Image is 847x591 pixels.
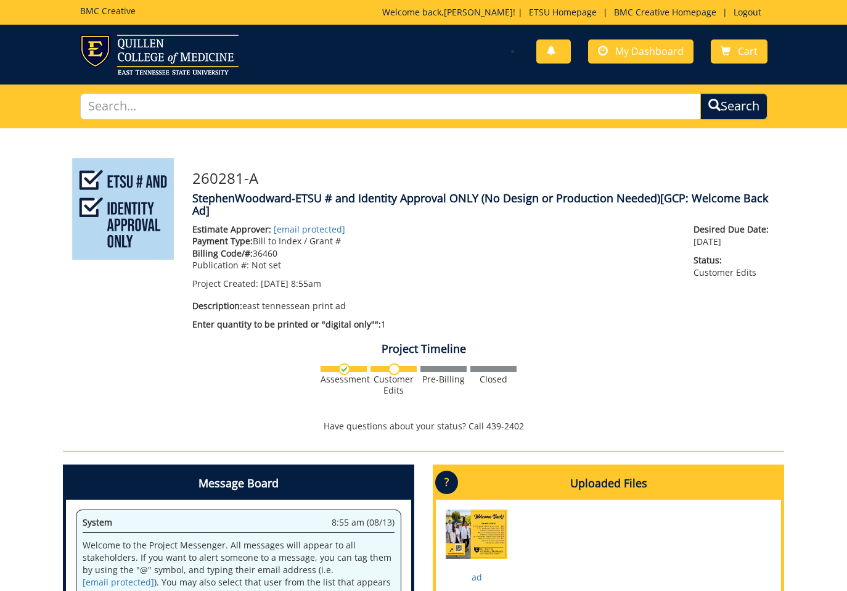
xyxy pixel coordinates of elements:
span: Not set [252,259,281,271]
span: Status: [694,254,775,267]
img: ETSU logo [80,35,239,75]
span: Estimate Approver: [192,223,271,235]
span: Project Created: [192,278,258,289]
p: [DATE] [694,223,775,248]
span: [GCP: Welcome Back Ad] [192,191,768,218]
span: [DATE] 8:55am [261,278,321,289]
input: Search... [80,93,701,120]
p: ? [435,471,458,494]
h4: Uploaded Files [436,468,781,500]
span: System [83,516,112,528]
a: Logout [727,6,767,18]
a: ad [472,571,482,583]
a: [PERSON_NAME] [444,6,513,18]
span: Desired Due Date: [694,223,775,236]
p: Customer Edits [694,254,775,279]
h5: BMC Creative [80,6,136,15]
div: Pre-Billing [420,374,467,385]
a: My Dashboard [588,39,694,64]
a: Cart [711,39,767,64]
div: Closed [470,374,517,385]
a: [email protected] [83,576,154,588]
img: no [388,363,400,375]
a: BMC Creative Homepage [608,6,722,18]
h3: 260281-A [192,170,775,186]
h4: Message Board [66,468,411,500]
img: checkmark [338,363,350,375]
p: east tennessean print ad [192,300,675,312]
span: My Dashboard [615,44,684,58]
span: Publication #: [192,259,249,271]
p: 1 [192,318,675,331]
span: 8:55 am (08/13) [332,516,395,529]
div: Assessment [321,374,367,385]
p: 36460 [192,247,675,260]
span: Payment Type: [192,235,253,247]
h4: Project Timeline [63,343,784,355]
button: Search [700,93,767,120]
div: Customer Edits [370,374,417,396]
p: Welcome back, ! | | | [382,6,767,19]
a: [email protected] [274,223,345,235]
img: Product featured image [72,158,174,260]
p: Have questions about your status? Call 439-2402 [63,420,784,432]
p: Bill to Index / Grant # [192,235,675,247]
span: Billing Code/#: [192,247,253,259]
span: Cart [738,44,758,58]
h4: StephenWoodward-ETSU # and Identity Approval ONLY (No Design or Production Needed) [192,192,775,217]
span: Description: [192,300,242,312]
a: ETSU Homepage [523,6,603,18]
span: Enter quantity to be printed or "digital only"": [192,318,381,330]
